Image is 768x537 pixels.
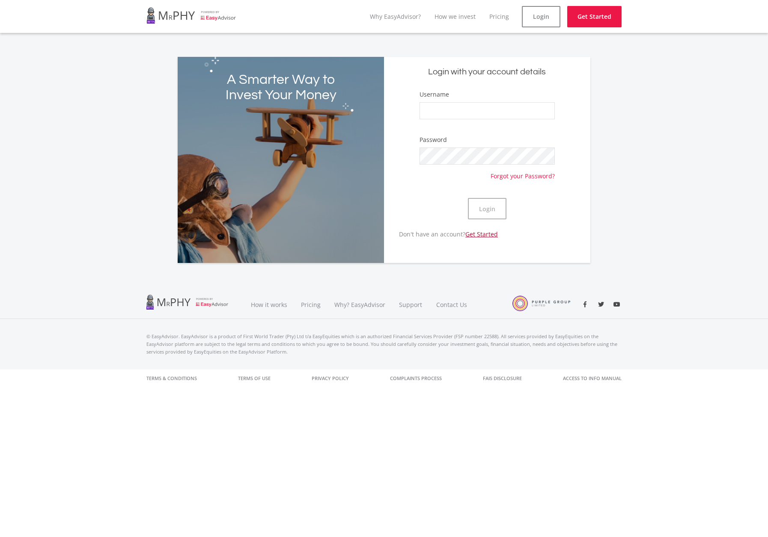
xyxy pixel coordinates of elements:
[491,165,555,180] a: Forgot your Password?
[429,290,475,319] a: Contact Us
[238,369,271,387] a: Terms of Use
[420,136,447,144] label: Password
[392,290,429,319] a: Support
[483,369,522,387] a: FAIS Disclosure
[384,230,498,239] p: Don't have an account?
[390,369,442,387] a: Complaints Process
[563,369,622,387] a: Access to Info Manual
[390,66,584,78] h5: Login with your account details
[146,369,197,387] a: Terms & Conditions
[567,6,622,27] a: Get Started
[468,198,506,219] button: Login
[522,6,560,27] a: Login
[146,333,622,356] p: © EasyAdvisor. EasyAdvisor is a product of First World Trader (Pty) Ltd t/a EasyEquities which is...
[420,90,449,99] label: Username
[435,12,476,21] a: How we invest
[294,290,327,319] a: Pricing
[489,12,509,21] a: Pricing
[219,72,343,103] h2: A Smarter Way to Invest Your Money
[327,290,392,319] a: Why? EasyAdvisor
[312,369,349,387] a: Privacy Policy
[370,12,421,21] a: Why EasyAdvisor?
[244,290,294,319] a: How it works
[465,230,498,238] a: Get Started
